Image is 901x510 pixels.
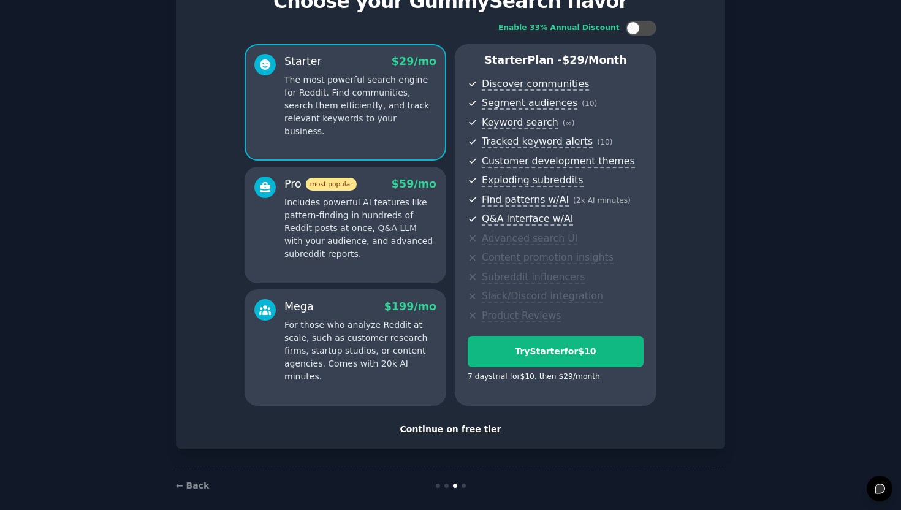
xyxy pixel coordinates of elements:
[468,371,600,382] div: 7 days trial for $10 , then $ 29 /month
[482,194,569,207] span: Find patterns w/AI
[284,54,322,69] div: Starter
[284,299,314,314] div: Mega
[482,78,589,91] span: Discover communities
[468,336,644,367] button: TryStarterfor$10
[306,178,357,191] span: most popular
[392,55,436,67] span: $ 29 /mo
[482,116,558,129] span: Keyword search
[482,232,577,245] span: Advanced search UI
[468,53,644,68] p: Starter Plan -
[482,310,561,322] span: Product Reviews
[482,213,573,226] span: Q&A interface w/AI
[482,155,635,168] span: Customer development themes
[562,54,627,66] span: $ 29 /month
[284,177,357,192] div: Pro
[563,119,575,128] span: ( ∞ )
[189,423,712,436] div: Continue on free tier
[482,271,585,284] span: Subreddit influencers
[468,345,643,358] div: Try Starter for $10
[582,99,597,108] span: ( 10 )
[284,74,436,138] p: The most powerful search engine for Reddit. Find communities, search them efficiently, and track ...
[482,290,603,303] span: Slack/Discord integration
[482,135,593,148] span: Tracked keyword alerts
[597,138,612,147] span: ( 10 )
[573,196,631,205] span: ( 2k AI minutes )
[176,481,209,490] a: ← Back
[284,319,436,383] p: For those who analyze Reddit at scale, such as customer research firms, startup studios, or conte...
[498,23,620,34] div: Enable 33% Annual Discount
[284,196,436,261] p: Includes powerful AI features like pattern-finding in hundreds of Reddit posts at once, Q&A LLM w...
[482,97,577,110] span: Segment audiences
[384,300,436,313] span: $ 199 /mo
[482,251,614,264] span: Content promotion insights
[392,178,436,190] span: $ 59 /mo
[482,174,583,187] span: Exploding subreddits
